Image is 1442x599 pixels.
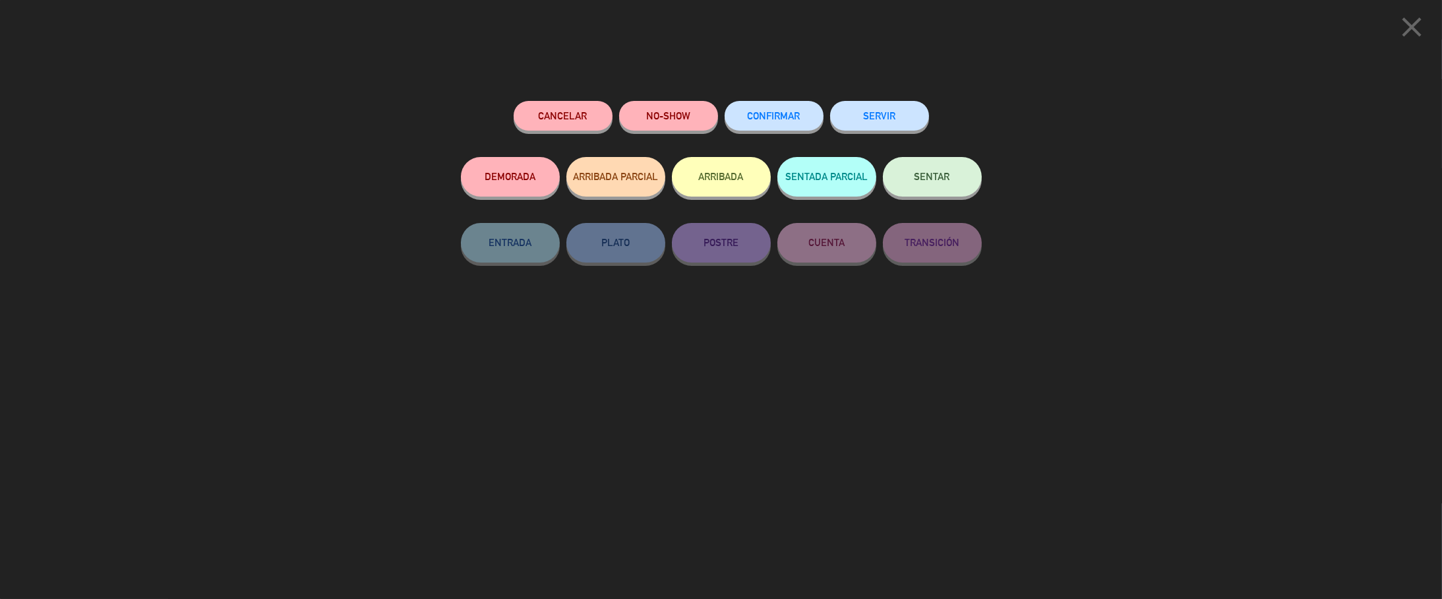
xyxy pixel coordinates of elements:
[1395,11,1428,44] i: close
[1391,10,1432,49] button: close
[883,223,982,263] button: TRANSICIÓN
[748,110,800,121] span: CONFIRMAR
[725,101,824,131] button: CONFIRMAR
[672,157,771,197] button: ARRIBADA
[566,157,665,197] button: ARRIBADA PARCIAL
[777,223,876,263] button: CUENTA
[461,223,560,263] button: ENTRADA
[619,101,718,131] button: NO-SHOW
[514,101,613,131] button: Cancelar
[777,157,876,197] button: SENTADA PARCIAL
[883,157,982,197] button: SENTAR
[573,171,658,182] span: ARRIBADA PARCIAL
[461,157,560,197] button: DEMORADA
[915,171,950,182] span: SENTAR
[830,101,929,131] button: SERVIR
[566,223,665,263] button: PLATO
[672,223,771,263] button: POSTRE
